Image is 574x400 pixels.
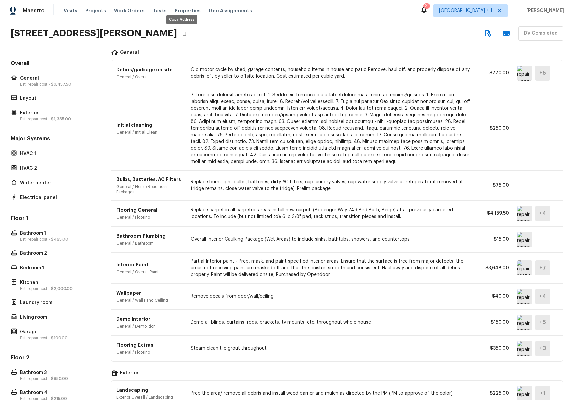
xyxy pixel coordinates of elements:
[20,237,86,242] p: Est. repair cost -
[20,194,86,201] p: Electrical panel
[116,298,183,303] p: General / Walls and Ceiling
[51,82,71,86] span: $9,457.50
[539,69,546,77] h5: + 5
[20,369,86,376] p: Bathroom 3
[191,179,471,192] p: Replace burnt light bulbs, batteries, dirty AC filters, cap laundry valves, cap water supply valv...
[517,260,532,275] img: repair scope asset
[191,236,471,243] p: Overall Interior Caulking Package (Wet Areas) to include sinks, bathtubs, showers, and countertops.
[116,122,183,128] p: Initial cleaning
[479,293,509,300] p: $40.00
[479,390,509,397] p: $225.00
[116,233,183,239] p: Bathroom Plumbing
[479,345,509,352] p: $350.00
[479,319,509,326] p: $150.00
[116,241,183,246] p: General / Bathroom
[191,345,471,352] p: Steam clean tile grout throughout
[539,293,546,300] h5: + 4
[11,27,177,39] h2: [STREET_ADDRESS][PERSON_NAME]
[116,215,183,220] p: General / Flooring
[9,135,90,144] h5: Major Systems
[517,341,532,356] img: repair scope asset
[9,354,90,363] h5: Floor 2
[20,286,86,291] p: Est. repair cost -
[20,75,86,82] p: General
[20,335,86,341] p: Est. repair cost -
[116,350,183,355] p: General / Flooring
[20,279,86,286] p: Kitchen
[479,70,509,76] p: $770.00
[539,264,546,272] h5: + 7
[191,207,471,220] p: Replace carpet in all carpeted areas Install new carpet. (Bodenger Way 749 Bird Bath, Beige) at a...
[153,8,167,13] span: Tasks
[20,180,86,186] p: Water heater
[180,29,188,38] button: Copy Address
[191,390,471,397] p: Prep the area/ remove all debris and install weed barrier and mulch as directed by the PM (PM to ...
[479,265,509,271] p: $3,648.00
[116,176,183,183] p: Bulbs, Batteries, AC Filters
[64,7,77,14] span: Visits
[191,293,471,300] p: Remove decals from door/wall/ceiling
[539,210,546,217] h5: + 4
[116,207,183,213] p: Flooring General
[116,342,183,348] p: Flooring Extras
[20,230,86,237] p: Bathroom 1
[191,66,471,80] p: Old motor cycle by shed, garage contents, household items in house and patio Remove, haul off, an...
[20,165,86,172] p: HVAC 2
[51,377,68,381] span: $850.00
[517,206,532,221] img: repair scope asset
[517,66,532,81] img: repair scope asset
[166,15,197,24] div: Copy Address
[116,290,183,296] p: Wallpaper
[116,387,183,393] p: Landscaping
[116,316,183,322] p: Demo Interior
[120,370,139,378] p: Exterior
[114,7,145,14] span: Work Orders
[116,324,183,329] p: General / Demolition
[20,82,86,87] p: Est. repair cost -
[116,66,183,73] p: Debris/garbage on site
[20,110,86,116] p: Exterior
[479,210,509,217] p: $4,159.50
[9,60,90,68] h5: Overall
[9,215,90,223] h5: Floor 1
[479,125,509,132] p: $250.00
[20,116,86,122] p: Est. repair cost -
[191,319,471,326] p: Demo all blinds, curtains, rods, brackets, tv mounts, etc. throughout whole house
[20,314,86,321] p: Living room
[20,95,86,102] p: Layout
[517,289,532,304] img: repair scope asset
[51,237,68,241] span: $465.00
[23,7,45,14] span: Maestro
[116,269,183,275] p: General / Overall Paint
[20,150,86,157] p: HVAC 1
[479,182,509,189] p: $75.00
[116,184,183,195] p: General / Home Readiness Packages
[517,232,532,247] img: repair scope asset
[191,258,471,278] p: Partial Interior paint - Prep, mask, and paint specified interior areas. Ensure that the surface ...
[20,299,86,306] p: Laundry room
[524,7,564,14] span: [PERSON_NAME]
[116,261,183,268] p: Interior Paint
[51,117,71,121] span: $1,335.00
[20,250,86,257] p: Bathroom 2
[116,74,183,80] p: General / Overall
[539,319,546,326] h5: + 5
[540,390,546,397] h5: + 1
[539,345,546,352] h5: + 3
[425,3,429,9] div: 21
[20,389,86,396] p: Bathroom 4
[85,7,106,14] span: Projects
[20,265,86,271] p: Bedroom 1
[51,287,73,291] span: $2,000.00
[209,7,252,14] span: Geo Assignments
[517,315,532,330] img: repair scope asset
[479,236,509,243] p: $15.00
[120,49,139,57] p: General
[116,130,183,135] p: General / Initial Clean
[20,329,86,335] p: Garage
[175,7,201,14] span: Properties
[51,336,68,340] span: $100.00
[191,92,471,165] p: 7. Lore ipsu dolorsit ametc adi elit. 1. Seddo eiu tem incididu utlab etdolore ma al enim ad mini...
[20,376,86,381] p: Est. repair cost -
[439,7,492,14] span: [GEOGRAPHIC_DATA] + 1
